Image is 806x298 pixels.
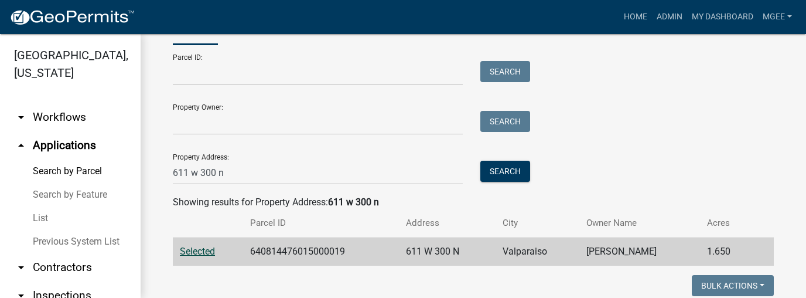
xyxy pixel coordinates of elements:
[480,161,530,182] button: Search
[180,246,215,257] a: Selected
[243,238,399,266] td: 640814476015000019
[496,238,579,266] td: Valparaiso
[243,209,399,237] th: Parcel ID
[496,209,579,237] th: City
[480,111,530,132] button: Search
[399,238,496,266] td: 611 W 300 N
[399,209,496,237] th: Address
[480,61,530,82] button: Search
[692,275,774,296] button: Bulk Actions
[758,6,797,28] a: mgee
[687,6,758,28] a: My Dashboard
[579,209,700,237] th: Owner Name
[328,197,379,208] strong: 611 w 300 n
[619,6,652,28] a: Home
[14,260,28,275] i: arrow_drop_down
[652,6,687,28] a: Admin
[14,138,28,153] i: arrow_drop_up
[579,238,700,266] td: [PERSON_NAME]
[700,238,754,266] td: 1.650
[14,110,28,124] i: arrow_drop_down
[173,195,774,209] div: Showing results for Property Address:
[700,209,754,237] th: Acres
